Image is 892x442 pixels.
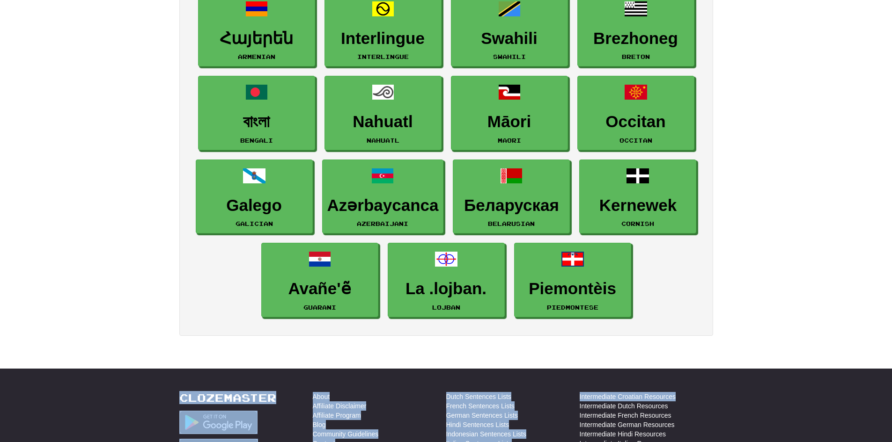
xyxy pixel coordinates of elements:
h3: Nahuatl [330,113,436,131]
h3: Avañe'ẽ [266,280,373,298]
small: Cornish [621,220,654,227]
small: Armenian [238,53,275,60]
a: French Sentences Lists [446,401,515,411]
a: Intermediate Croatian Resources [580,392,676,401]
small: Belarusian [488,220,535,227]
a: GalegoGalician [196,159,313,234]
a: AzərbaycancaAzerbaijani [322,159,444,234]
a: Community Guidelines [313,429,379,439]
small: Galician [236,220,273,227]
h3: বাংলা [203,113,310,131]
small: Lojban [432,304,460,311]
h3: Māori [456,113,563,131]
a: Intermediate German Resources [580,420,675,429]
h3: Occitan [582,113,689,131]
small: Nahuatl [367,137,399,144]
small: Swahili [493,53,526,60]
a: Blog [313,420,326,429]
h3: Galego [201,196,308,215]
a: БеларускаяBelarusian [453,159,570,234]
small: Piedmontese [547,304,598,311]
a: Avañe'ẽGuarani [261,243,378,317]
small: Maori [498,137,521,144]
small: Bengali [240,137,273,144]
h3: La .lojban. [393,280,500,298]
h3: Azərbaycanca [327,196,439,215]
a: KernewekCornish [579,159,696,234]
small: Guarani [303,304,336,311]
h3: Հայերեն [203,29,310,48]
a: Dutch Sentences Lists [446,392,511,401]
a: Affiliate Disclaimer [313,401,367,411]
a: Intermediate French Resources [580,411,671,420]
a: Clozemaster [179,392,276,404]
a: Indonesian Sentences Lists [446,429,526,439]
a: OccitanOccitan [577,76,694,150]
a: La .lojban.Lojban [388,243,505,317]
small: Occitan [619,137,652,144]
small: Interlingue [357,53,409,60]
a: German Sentences Lists [446,411,518,420]
a: Hindi Sentences Lists [446,420,509,429]
a: MāoriMaori [451,76,568,150]
a: Affiliate Program [313,411,361,420]
a: Intermediate Hindi Resources [580,429,666,439]
h3: Brezhoneg [582,29,689,48]
h3: Piemontèis [519,280,626,298]
h3: Kernewek [584,196,691,215]
a: NahuatlNahuatl [324,76,442,150]
a: Intermediate Dutch Resources [580,401,668,411]
h3: Swahili [456,29,563,48]
small: Breton [622,53,650,60]
small: Azerbaijani [357,220,408,227]
h3: Interlingue [330,29,436,48]
a: About [313,392,330,401]
h3: Беларуская [458,196,565,215]
a: PiemontèisPiedmontese [514,243,631,317]
a: বাংলাBengali [198,76,315,150]
img: Get it on Google Play [179,411,258,434]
